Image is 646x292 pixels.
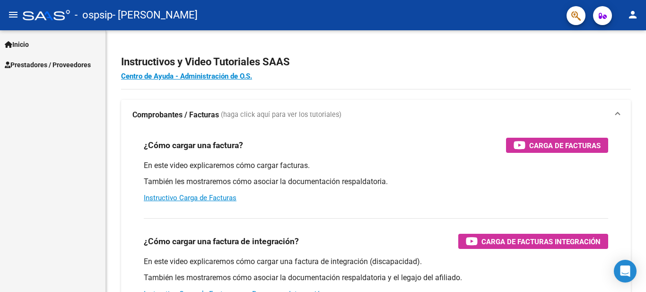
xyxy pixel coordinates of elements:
p: También les mostraremos cómo asociar la documentación respaldatoria y el legajo del afiliado. [144,273,608,283]
span: Carga de Facturas [529,140,601,151]
span: Prestadores / Proveedores [5,60,91,70]
a: Centro de Ayuda - Administración de O.S. [121,72,252,80]
span: - ospsip [75,5,113,26]
span: - [PERSON_NAME] [113,5,198,26]
h2: Instructivos y Video Tutoriales SAAS [121,53,631,71]
p: También les mostraremos cómo asociar la documentación respaldatoria. [144,177,608,187]
mat-icon: person [627,9,638,20]
span: (haga click aquí para ver los tutoriales) [221,110,341,120]
span: Inicio [5,39,29,50]
p: En este video explicaremos cómo cargar una factura de integración (discapacidad). [144,257,608,267]
strong: Comprobantes / Facturas [132,110,219,120]
h3: ¿Cómo cargar una factura de integración? [144,235,299,248]
span: Carga de Facturas Integración [481,236,601,248]
h3: ¿Cómo cargar una factura? [144,139,243,152]
mat-icon: menu [8,9,19,20]
a: Instructivo Carga de Facturas [144,194,236,202]
div: Open Intercom Messenger [614,260,637,283]
button: Carga de Facturas [506,138,608,153]
mat-expansion-panel-header: Comprobantes / Facturas (haga click aquí para ver los tutoriales) [121,100,631,130]
button: Carga de Facturas Integración [458,234,608,249]
p: En este video explicaremos cómo cargar facturas. [144,160,608,171]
